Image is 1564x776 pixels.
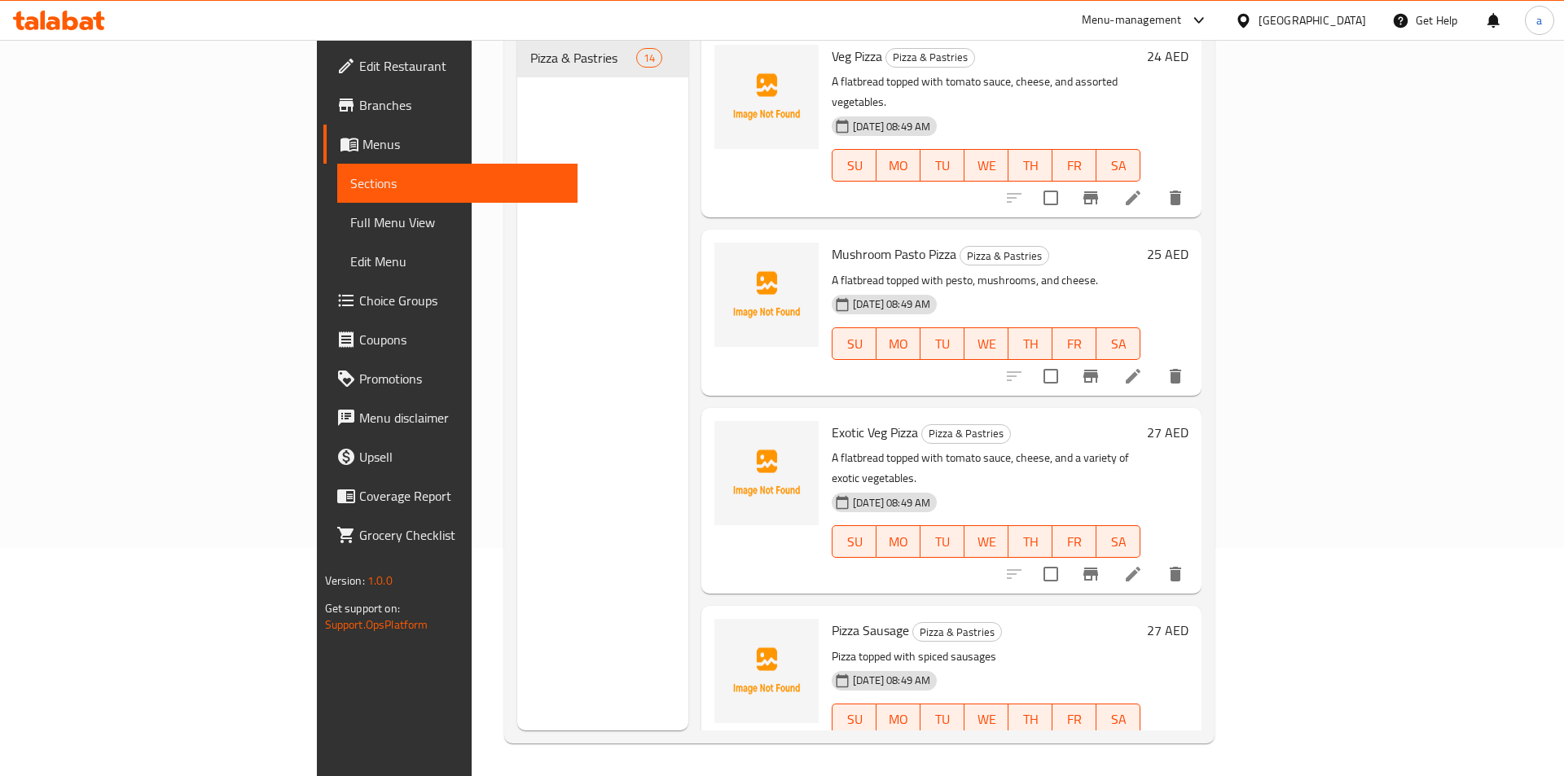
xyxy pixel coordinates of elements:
button: WE [964,704,1008,736]
button: SA [1096,327,1140,360]
h6: 25 AED [1147,243,1188,265]
button: Branch-specific-item [1071,178,1110,217]
button: FR [1052,149,1096,182]
span: [DATE] 08:49 AM [846,119,937,134]
span: Promotions [359,369,565,388]
span: Edit Menu [350,252,565,271]
span: [DATE] 08:49 AM [846,673,937,688]
span: Upsell [359,447,565,467]
div: items [636,48,662,68]
button: WE [964,525,1008,558]
a: Menu disclaimer [323,398,578,437]
button: delete [1156,555,1195,594]
span: TH [1015,530,1046,554]
span: Pizza & Pastries [530,48,636,68]
button: WE [964,327,1008,360]
span: SA [1103,530,1134,554]
a: Menus [323,125,578,164]
button: TH [1008,525,1052,558]
span: Full Menu View [350,213,565,232]
span: a [1536,11,1542,29]
img: Pizza Sausage [714,619,819,723]
button: SU [832,525,876,558]
div: Pizza & Pastries [921,424,1011,444]
span: TU [927,708,958,731]
span: TH [1015,332,1046,356]
span: Get support on: [325,598,400,619]
span: TU [927,154,958,178]
button: TH [1008,149,1052,182]
span: [DATE] 08:49 AM [846,296,937,312]
img: Exotic Veg Pizza [714,421,819,525]
button: TH [1008,704,1052,736]
div: Menu-management [1082,11,1182,30]
h6: 27 AED [1147,421,1188,444]
span: Edit Restaurant [359,56,565,76]
button: FR [1052,525,1096,558]
a: Grocery Checklist [323,515,578,555]
button: TU [920,149,964,182]
span: Select to update [1034,181,1068,215]
span: 14 [637,50,661,66]
button: MO [876,704,920,736]
button: WE [964,149,1008,182]
button: TU [920,327,964,360]
a: Edit Restaurant [323,46,578,85]
span: Branches [359,95,565,115]
button: FR [1052,704,1096,736]
a: Full Menu View [337,203,578,242]
span: MO [883,530,914,554]
button: Branch-specific-item [1071,555,1110,594]
span: SA [1103,708,1134,731]
span: Choice Groups [359,291,565,310]
button: FR [1052,327,1096,360]
span: SA [1103,154,1134,178]
button: delete [1156,178,1195,217]
a: Edit Menu [337,242,578,281]
a: Edit menu item [1123,188,1143,208]
span: Version: [325,570,365,591]
button: Branch-specific-item [1071,357,1110,396]
div: [GEOGRAPHIC_DATA] [1259,11,1366,29]
p: Pizza topped with spiced sausages [832,647,1140,667]
span: TU [927,530,958,554]
div: Pizza & Pastries [885,48,975,68]
div: Pizza & Pastries14 [517,38,688,77]
button: MO [876,149,920,182]
span: Pizza & Pastries [913,623,1001,642]
button: MO [876,327,920,360]
div: Pizza & Pastries [912,622,1002,642]
p: A flatbread topped with tomato sauce, cheese, and a variety of exotic vegetables. [832,448,1140,489]
button: TU [920,525,964,558]
a: Coupons [323,320,578,359]
button: MO [876,525,920,558]
button: delete [1156,357,1195,396]
button: TU [920,704,964,736]
span: SA [1103,332,1134,356]
span: MO [883,708,914,731]
span: SU [839,530,870,554]
img: Veg Pizza [714,45,819,149]
span: Exotic Veg Pizza [832,420,918,445]
span: Coupons [359,330,565,349]
p: A flatbread topped with tomato sauce, cheese, and assorted vegetables. [832,72,1140,112]
a: Edit menu item [1123,366,1143,386]
button: SU [832,149,876,182]
span: TH [1015,708,1046,731]
a: Upsell [323,437,578,476]
span: Grocery Checklist [359,525,565,545]
span: MO [883,332,914,356]
span: FR [1059,530,1090,554]
h6: 24 AED [1147,45,1188,68]
span: FR [1059,708,1090,731]
span: WE [971,332,1002,356]
span: FR [1059,332,1090,356]
img: Mushroom Pasto Pizza [714,243,819,347]
button: SU [832,327,876,360]
span: Veg Pizza [832,44,882,68]
a: Branches [323,85,578,125]
span: MO [883,154,914,178]
a: Promotions [323,359,578,398]
h6: 27 AED [1147,619,1188,642]
span: SU [839,332,870,356]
